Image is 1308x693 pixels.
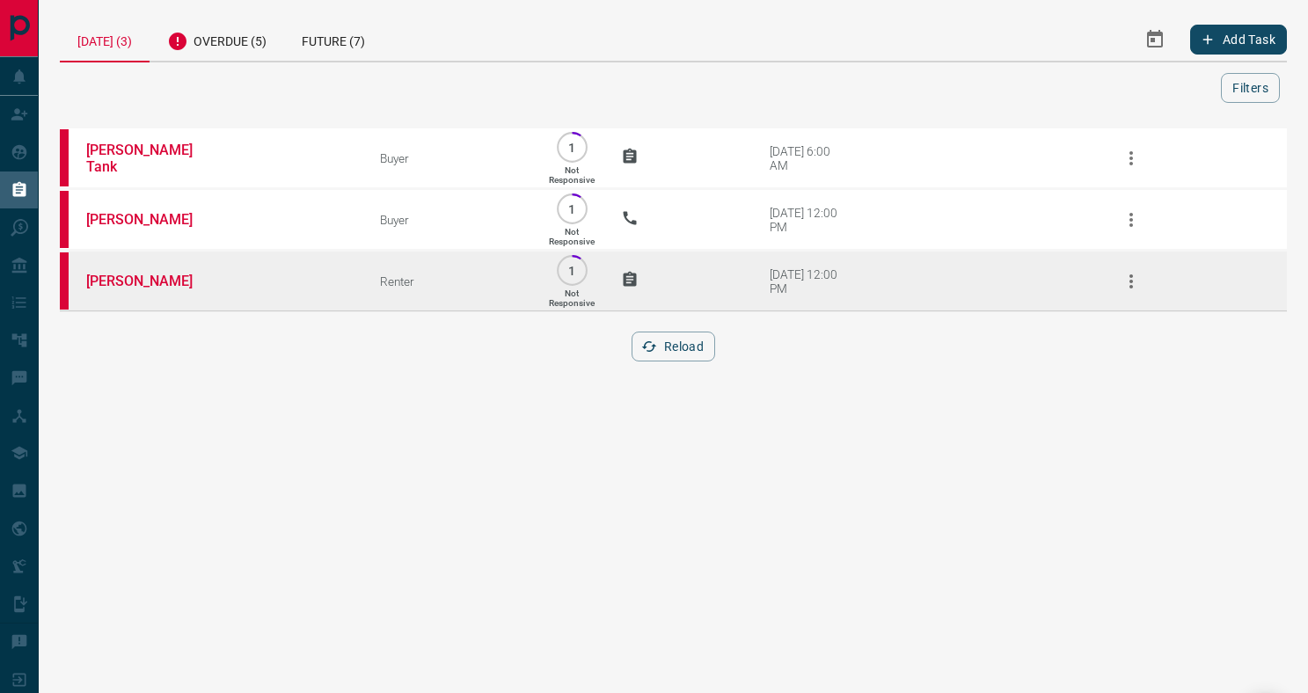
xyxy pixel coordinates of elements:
[1134,18,1176,61] button: Select Date Range
[150,18,284,61] div: Overdue (5)
[86,142,218,175] a: [PERSON_NAME] Tank
[770,267,844,295] div: [DATE] 12:00 PM
[60,18,150,62] div: [DATE] (3)
[632,332,715,361] button: Reload
[566,264,579,277] p: 1
[1190,25,1287,55] button: Add Task
[60,191,69,248] div: property.ca
[60,252,69,310] div: property.ca
[380,274,522,288] div: Renter
[86,273,218,289] a: [PERSON_NAME]
[549,165,595,185] p: Not Responsive
[549,288,595,308] p: Not Responsive
[566,141,579,154] p: 1
[284,18,383,61] div: Future (7)
[380,213,522,227] div: Buyer
[770,206,844,234] div: [DATE] 12:00 PM
[380,151,522,165] div: Buyer
[549,227,595,246] p: Not Responsive
[60,129,69,186] div: property.ca
[770,144,844,172] div: [DATE] 6:00 AM
[1221,73,1280,103] button: Filters
[86,211,218,228] a: [PERSON_NAME]
[566,202,579,215] p: 1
